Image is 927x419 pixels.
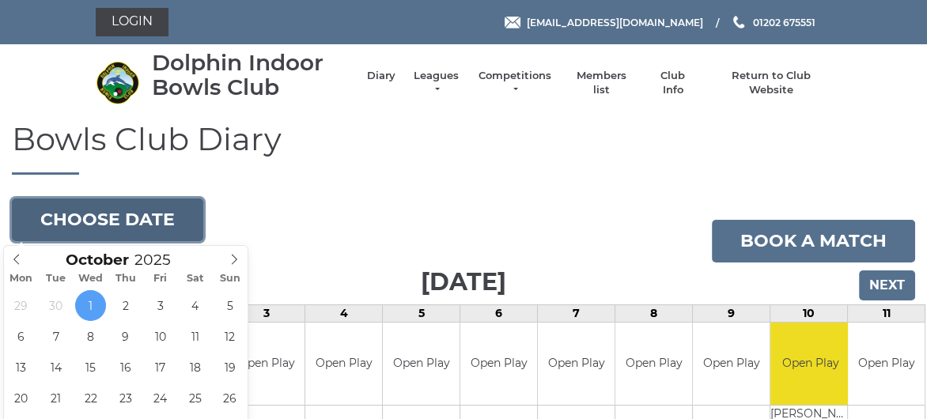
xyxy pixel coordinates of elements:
span: October 5, 2025 [214,290,245,321]
span: September 30, 2025 [40,290,71,321]
span: Mon [4,274,39,284]
span: Sun [213,274,248,284]
a: Diary [367,69,395,83]
td: Open Play [383,323,460,406]
button: Choose date [12,198,203,241]
td: 9 [693,304,770,322]
a: Return to Club Website [712,69,831,97]
div: Dolphin Indoor Bowls Club [152,51,351,100]
span: October 20, 2025 [6,383,36,413]
span: October 25, 2025 [180,383,210,413]
td: 7 [538,304,615,322]
h1: Bowls Club Diary [12,122,915,175]
span: October 4, 2025 [180,290,210,321]
a: Competitions [477,69,553,97]
td: 11 [848,304,925,322]
td: 8 [615,304,693,322]
span: 01202 675551 [753,16,815,28]
span: October 6, 2025 [6,321,36,352]
span: October 21, 2025 [40,383,71,413]
td: Open Play [305,323,382,406]
td: Open Play [228,323,305,406]
img: Phone us [733,16,744,28]
td: 5 [383,304,460,322]
td: 3 [228,304,305,322]
a: Leagues [411,69,461,97]
span: October 23, 2025 [110,383,141,413]
a: Phone us 01202 675551 [731,15,815,30]
span: October 18, 2025 [180,352,210,383]
input: Scroll to increment [129,251,191,269]
td: 4 [305,304,383,322]
span: October 8, 2025 [75,321,106,352]
a: Email [EMAIL_ADDRESS][DOMAIN_NAME] [505,15,703,30]
td: Open Play [615,323,692,406]
span: October 26, 2025 [214,383,245,413]
a: Members list [568,69,634,97]
span: October 16, 2025 [110,352,141,383]
span: Sat [178,274,213,284]
td: Open Play [460,323,537,406]
td: 6 [460,304,538,322]
span: October 3, 2025 [145,290,176,321]
span: October 15, 2025 [75,352,106,383]
span: October 7, 2025 [40,321,71,352]
img: Dolphin Indoor Bowls Club [96,61,139,104]
span: Tue [39,274,74,284]
span: October 12, 2025 [214,321,245,352]
a: Club Info [650,69,696,97]
span: September 29, 2025 [6,290,36,321]
span: October 19, 2025 [214,352,245,383]
a: Book a match [712,220,915,262]
span: October 22, 2025 [75,383,106,413]
span: October 9, 2025 [110,321,141,352]
span: [EMAIL_ADDRESS][DOMAIN_NAME] [527,16,703,28]
span: October 24, 2025 [145,383,176,413]
td: 10 [770,304,848,322]
td: Open Play [770,323,850,406]
td: Open Play [538,323,615,406]
input: Next [859,270,915,300]
span: Scroll to increment [66,253,129,268]
span: October 2, 2025 [110,290,141,321]
span: Wed [74,274,108,284]
img: Email [505,17,520,28]
span: October 13, 2025 [6,352,36,383]
span: October 17, 2025 [145,352,176,383]
td: Open Play [693,323,770,406]
a: Login [96,8,168,36]
span: Thu [108,274,143,284]
span: October 1, 2025 [75,290,106,321]
span: October 14, 2025 [40,352,71,383]
span: October 10, 2025 [145,321,176,352]
td: Open Play [848,323,925,406]
span: October 11, 2025 [180,321,210,352]
span: Fri [143,274,178,284]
